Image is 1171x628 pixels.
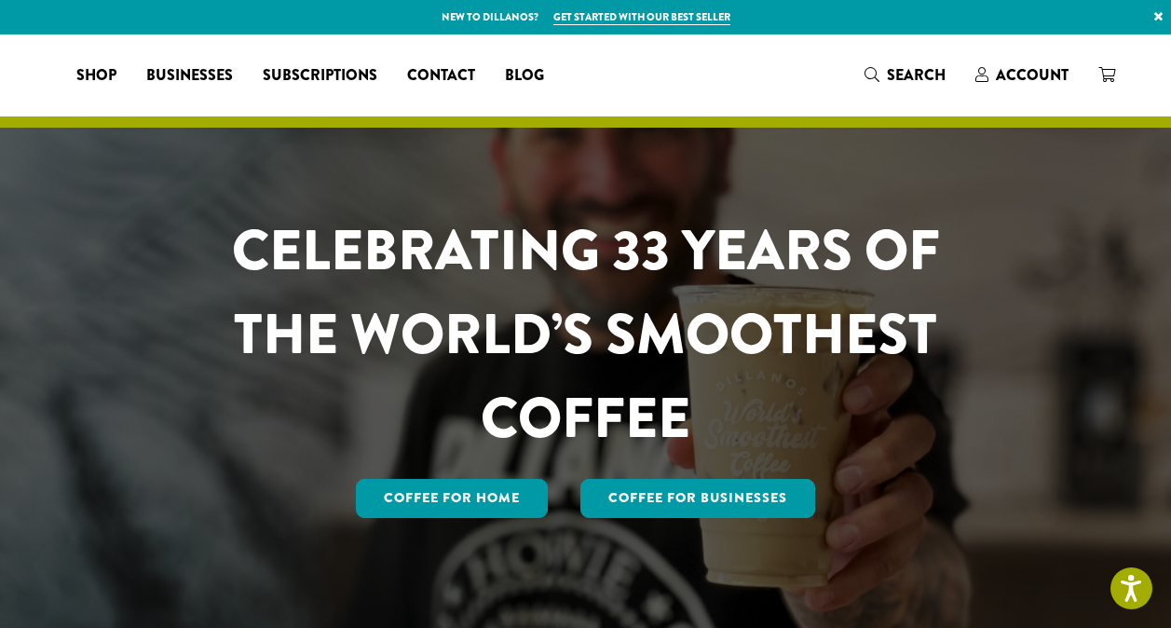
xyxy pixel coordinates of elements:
a: Get started with our best seller [553,9,730,25]
span: Contact [407,64,475,88]
a: Shop [61,61,131,90]
span: Account [996,64,1069,86]
span: Search [887,64,946,86]
h1: CELEBRATING 33 YEARS OF THE WORLD’S SMOOTHEST COFFEE [177,209,995,460]
a: Coffee For Businesses [580,479,815,518]
a: Coffee for Home [356,479,548,518]
span: Shop [76,64,116,88]
span: Subscriptions [263,64,377,88]
span: Businesses [146,64,233,88]
a: Search [850,60,960,90]
span: Blog [505,64,544,88]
